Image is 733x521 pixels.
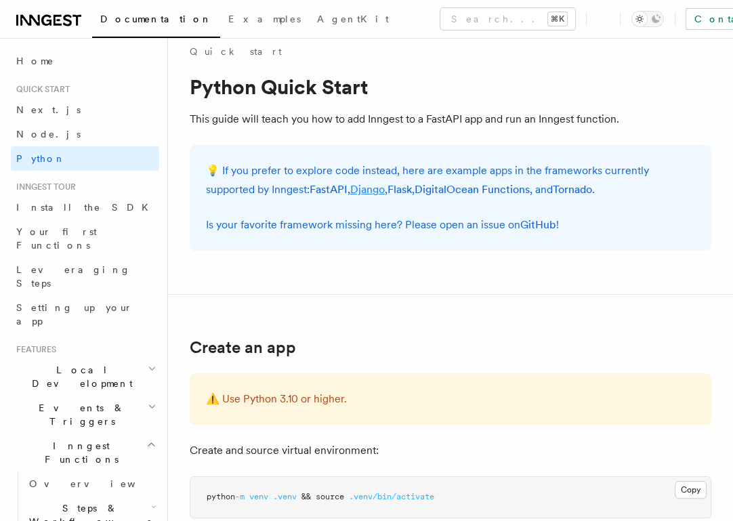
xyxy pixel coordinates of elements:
[16,302,133,327] span: Setting up your app
[301,492,311,501] span: &&
[24,472,159,496] a: Overview
[415,183,530,196] a: DigitalOcean Functions
[548,12,567,26] kbd: ⌘K
[16,54,54,68] span: Home
[206,390,695,409] p: ⚠️ Use Python 3.10 or higher.
[190,45,282,58] a: Quick start
[190,441,711,460] p: Create and source virtual environment:
[11,182,76,192] span: Inngest tour
[206,215,695,234] p: Is your favorite framework missing here? Please open an issue on !
[388,183,412,196] a: Flask
[11,84,70,95] span: Quick start
[11,363,148,390] span: Local Development
[11,434,159,472] button: Inngest Functions
[11,49,159,73] a: Home
[350,183,385,196] a: Django
[100,14,212,24] span: Documentation
[11,344,56,355] span: Features
[11,195,159,220] a: Install the SDK
[349,492,434,501] span: .venv/bin/activate
[11,146,159,171] a: Python
[317,14,389,24] span: AgentKit
[11,122,159,146] a: Node.js
[190,338,296,357] a: Create an app
[631,11,664,27] button: Toggle dark mode
[207,492,235,501] span: python
[11,257,159,295] a: Leveraging Steps
[206,161,695,199] p: 💡 If you prefer to explore code instead, here are example apps in the frameworks currently suppor...
[16,104,81,115] span: Next.js
[520,218,556,231] a: GitHub
[11,358,159,396] button: Local Development
[228,14,301,24] span: Examples
[11,220,159,257] a: Your first Functions
[309,4,397,37] a: AgentKit
[16,129,81,140] span: Node.js
[310,183,348,196] a: FastAPI
[235,492,245,501] span: -m
[11,439,146,466] span: Inngest Functions
[16,153,66,164] span: Python
[190,110,711,129] p: This guide will teach you how to add Inngest to a FastAPI app and run an Inngest function.
[11,295,159,333] a: Setting up your app
[316,492,344,501] span: source
[11,396,159,434] button: Events & Triggers
[553,183,592,196] a: Tornado
[11,98,159,122] a: Next.js
[190,75,711,99] h1: Python Quick Start
[16,264,131,289] span: Leveraging Steps
[440,8,575,30] button: Search...⌘K
[29,478,169,489] span: Overview
[675,481,707,499] button: Copy
[273,492,297,501] span: .venv
[11,401,148,428] span: Events & Triggers
[16,202,156,213] span: Install the SDK
[220,4,309,37] a: Examples
[249,492,268,501] span: venv
[92,4,220,38] a: Documentation
[16,226,97,251] span: Your first Functions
